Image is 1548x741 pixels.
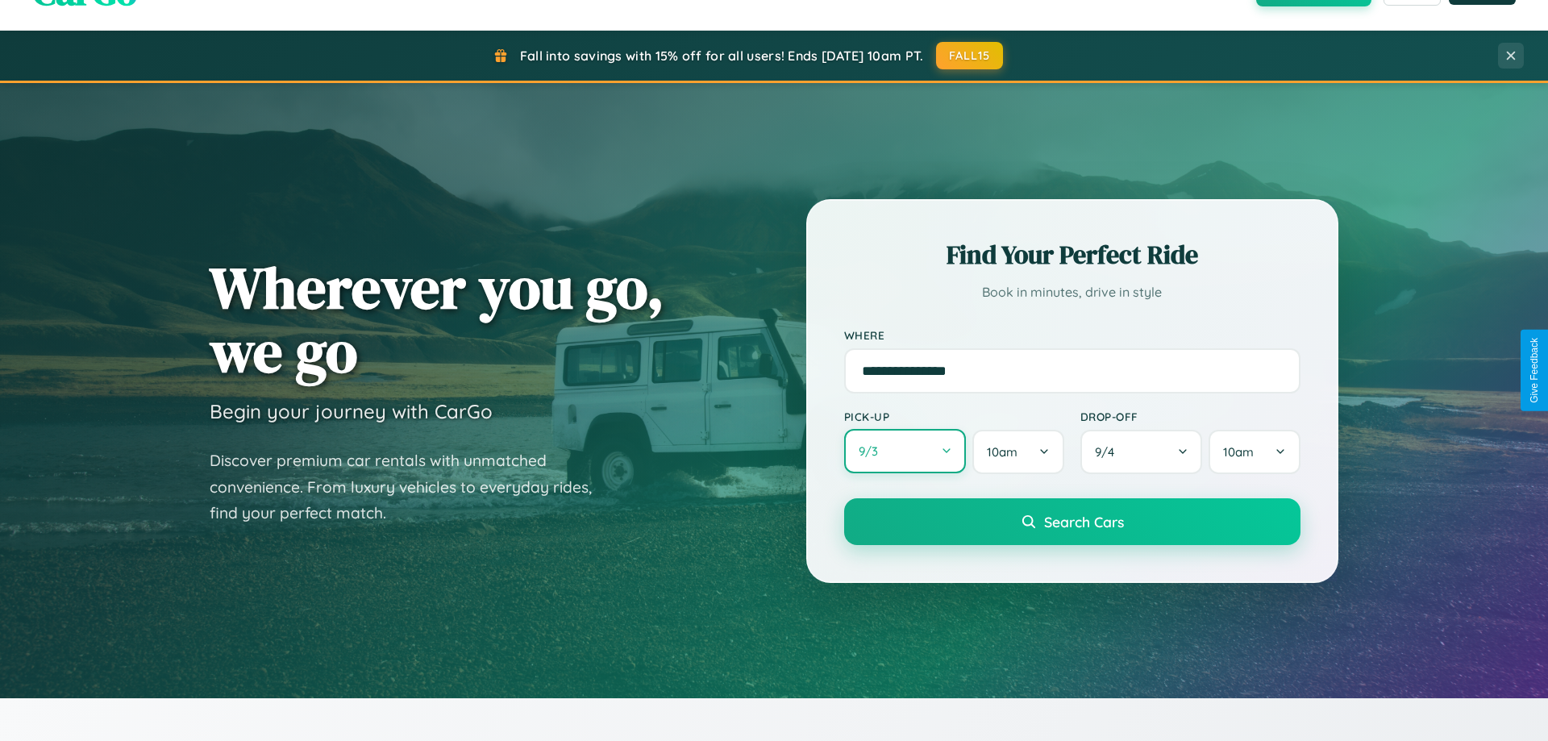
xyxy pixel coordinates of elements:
h3: Begin your journey with CarGo [210,399,493,423]
span: 9 / 4 [1095,444,1122,460]
button: 10am [1209,430,1300,474]
button: Search Cars [844,498,1300,545]
button: 9/4 [1080,430,1203,474]
p: Discover premium car rentals with unmatched convenience. From luxury vehicles to everyday rides, ... [210,448,613,527]
span: Fall into savings with 15% off for all users! Ends [DATE] 10am PT. [520,48,924,64]
label: Pick-up [844,410,1064,423]
span: 10am [988,444,1018,460]
span: Search Cars [1045,513,1125,531]
p: Book in minutes, drive in style [844,281,1300,304]
button: FALL15 [936,42,1004,69]
button: 10am [973,430,1064,474]
span: 9 / 3 [859,443,886,459]
div: Give Feedback [1529,338,1540,403]
span: 10am [1224,444,1255,460]
button: 9/3 [844,429,967,473]
h2: Find Your Perfect Ride [844,237,1300,273]
label: Where [844,328,1300,342]
label: Drop-off [1080,410,1300,423]
h1: Wherever you go, we go [210,256,664,383]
